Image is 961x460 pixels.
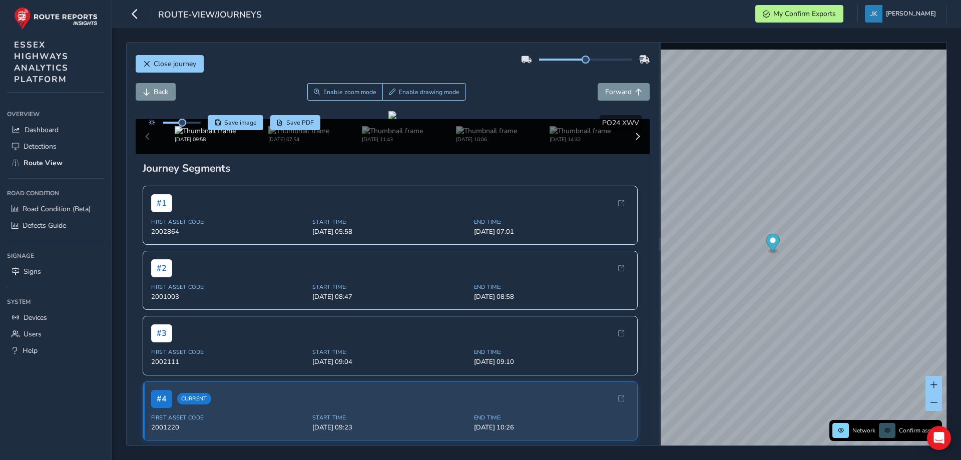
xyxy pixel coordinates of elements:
[224,119,257,127] span: Save image
[312,292,468,301] span: [DATE] 08:47
[755,5,843,23] button: My Confirm Exports
[362,136,423,143] div: [DATE] 11:43
[7,217,105,234] a: Defects Guide
[927,426,951,450] div: Open Intercom Messenger
[550,126,611,136] img: Thumbnail frame
[382,83,466,101] button: Draw
[151,227,307,236] span: 2002864
[24,267,41,276] span: Signs
[23,346,38,355] span: Help
[886,5,936,23] span: [PERSON_NAME]
[456,136,517,143] div: [DATE] 10:06
[312,348,468,356] span: Start Time:
[7,201,105,217] a: Road Condition (Beta)
[474,414,630,421] span: End Time:
[323,88,376,96] span: Enable zoom mode
[474,423,630,432] span: [DATE] 10:26
[399,88,459,96] span: Enable drawing mode
[151,423,307,432] span: 2001220
[7,122,105,138] a: Dashboard
[7,248,105,263] div: Signage
[14,39,69,85] span: ESSEX HIGHWAYS ANALYTICS PLATFORM
[151,357,307,366] span: 2002111
[312,218,468,226] span: Start Time:
[474,292,630,301] span: [DATE] 08:58
[151,348,307,356] span: First Asset Code:
[151,292,307,301] span: 2001003
[175,126,236,136] img: Thumbnail frame
[23,204,91,214] span: Road Condition (Beta)
[151,194,172,212] span: # 1
[474,218,630,226] span: End Time:
[270,115,321,130] button: PDF
[474,227,630,236] span: [DATE] 07:01
[605,87,632,97] span: Forward
[312,423,468,432] span: [DATE] 09:23
[151,283,307,291] span: First Asset Code:
[7,186,105,201] div: Road Condition
[136,55,204,73] button: Close journey
[24,158,63,168] span: Route View
[602,118,639,128] span: PO24 XWV
[865,5,939,23] button: [PERSON_NAME]
[7,342,105,359] a: Help
[143,161,643,175] div: Journey Segments
[474,357,630,366] span: [DATE] 09:10
[312,357,468,366] span: [DATE] 09:04
[151,390,172,408] span: # 4
[24,313,47,322] span: Devices
[23,221,66,230] span: Defects Guide
[307,83,383,101] button: Zoom
[312,227,468,236] span: [DATE] 05:58
[550,136,611,143] div: [DATE] 14:32
[456,126,517,136] img: Thumbnail frame
[175,136,236,143] div: [DATE] 09:58
[7,263,105,280] a: Signs
[474,348,630,356] span: End Time:
[286,119,314,127] span: Save PDF
[7,107,105,122] div: Overview
[865,5,882,23] img: diamond-layout
[7,294,105,309] div: System
[151,324,172,342] span: # 3
[136,83,176,101] button: Back
[7,326,105,342] a: Users
[766,234,779,254] div: Map marker
[154,59,196,69] span: Close journey
[773,9,836,19] span: My Confirm Exports
[24,142,57,151] span: Detections
[151,259,172,277] span: # 2
[14,7,98,30] img: rr logo
[899,426,939,434] span: Confirm assets
[312,414,468,421] span: Start Time:
[7,155,105,171] a: Route View
[362,126,423,136] img: Thumbnail frame
[177,393,211,404] span: Current
[268,126,329,136] img: Thumbnail frame
[24,329,42,339] span: Users
[151,218,307,226] span: First Asset Code:
[852,426,875,434] span: Network
[268,136,329,143] div: [DATE] 07:54
[25,125,59,135] span: Dashboard
[208,115,263,130] button: Save
[154,87,168,97] span: Back
[158,9,262,23] span: route-view/journeys
[151,414,307,421] span: First Asset Code:
[598,83,650,101] button: Forward
[474,283,630,291] span: End Time:
[312,283,468,291] span: Start Time:
[7,309,105,326] a: Devices
[7,138,105,155] a: Detections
